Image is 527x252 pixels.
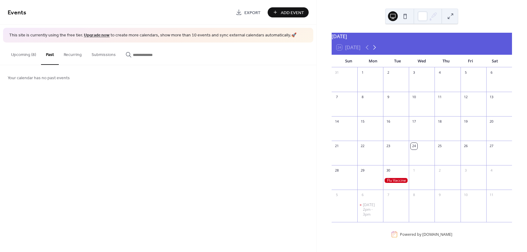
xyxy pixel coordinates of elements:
[385,118,392,125] div: 16
[8,7,26,19] span: Events
[462,94,469,101] div: 12
[411,69,417,76] div: 3
[333,192,340,198] div: 5
[409,55,434,67] div: Wed
[436,94,443,101] div: 11
[244,9,261,16] span: Export
[231,7,265,17] a: Export
[359,143,366,150] div: 22
[87,43,121,64] button: Submissions
[436,167,443,174] div: 2
[363,202,381,217] div: [DATE] 2pm - 3pm
[436,192,443,198] div: 9
[361,55,385,67] div: Mon
[434,55,458,67] div: Thu
[357,202,383,217] div: Harvest Festival 2pm - 3pm
[411,143,417,150] div: 24
[359,167,366,174] div: 29
[385,192,392,198] div: 7
[488,143,495,150] div: 27
[462,167,469,174] div: 3
[483,55,507,67] div: Sat
[385,69,392,76] div: 2
[359,69,366,76] div: 1
[385,167,392,174] div: 30
[8,75,70,81] span: Your calendar has no past events
[59,43,87,64] button: Recurring
[337,55,361,67] div: Sun
[332,33,512,40] div: [DATE]
[359,94,366,101] div: 8
[281,9,304,16] span: Add Event
[385,55,410,67] div: Tue
[84,31,110,39] a: Upgrade now
[488,94,495,101] div: 13
[422,232,452,237] a: [DOMAIN_NAME]
[462,143,469,150] div: 26
[6,43,41,64] button: Upcoming (8)
[385,94,392,101] div: 9
[333,69,340,76] div: 31
[268,7,309,17] button: Add Event
[400,232,452,237] div: Powered by
[333,167,340,174] div: 28
[488,167,495,174] div: 4
[411,94,417,101] div: 10
[333,143,340,150] div: 21
[462,69,469,76] div: 5
[462,192,469,198] div: 10
[411,167,417,174] div: 1
[436,143,443,150] div: 25
[333,118,340,125] div: 14
[488,69,495,76] div: 6
[359,192,366,198] div: 6
[462,118,469,125] div: 19
[411,118,417,125] div: 17
[488,118,495,125] div: 20
[488,192,495,198] div: 11
[9,32,296,39] span: This site is currently using the free tier. to create more calendars, show more than 10 events an...
[436,69,443,76] div: 4
[411,192,417,198] div: 8
[359,118,366,125] div: 15
[383,178,409,183] div: Flu Vaccine Day
[436,118,443,125] div: 18
[458,55,483,67] div: Fri
[333,94,340,101] div: 7
[41,43,59,65] button: Past
[385,143,392,150] div: 23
